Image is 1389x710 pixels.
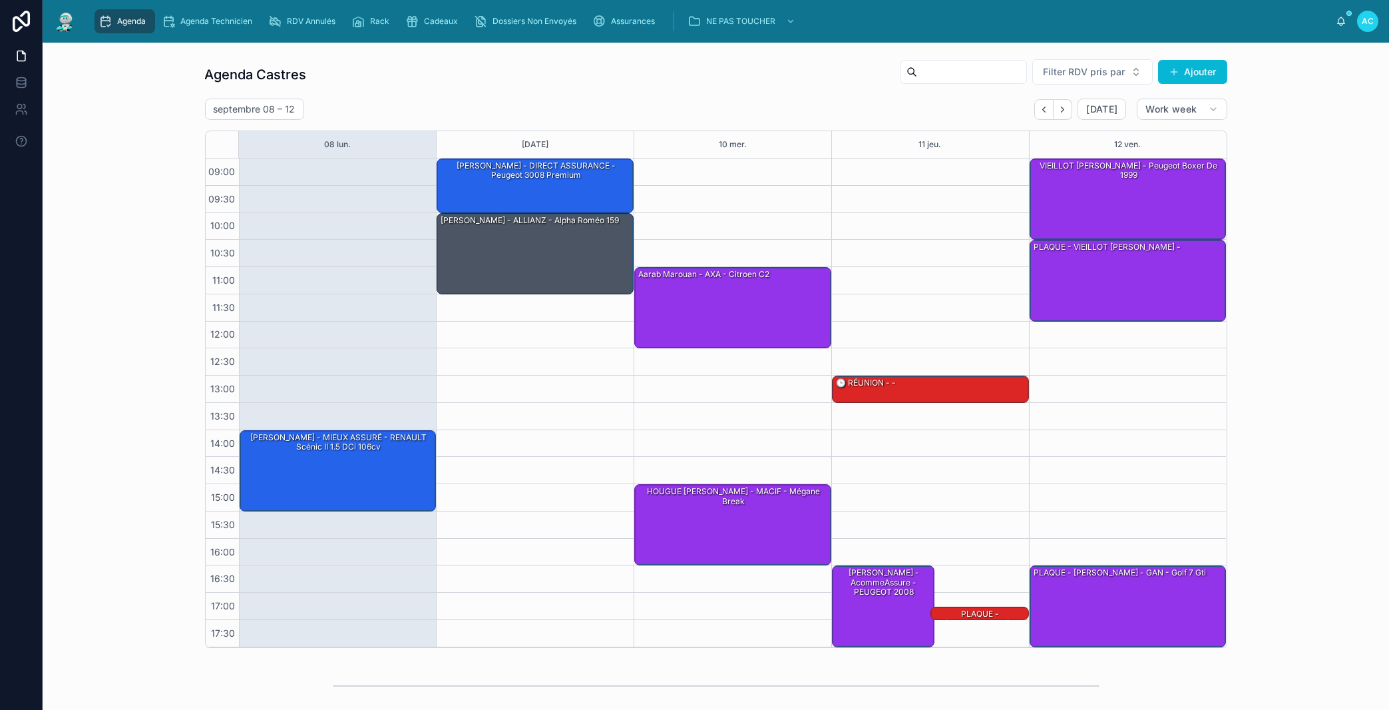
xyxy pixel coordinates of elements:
[208,600,239,611] span: 17:00
[437,214,633,294] div: [PERSON_NAME] - ALLIANZ - alpha Roméo 159
[1086,103,1117,115] span: [DATE]
[347,9,399,33] a: Rack
[210,274,239,286] span: 11:00
[588,9,664,33] a: Assurances
[1114,131,1141,158] button: 12 ven.
[208,492,239,503] span: 15:00
[208,464,239,476] span: 14:30
[1030,159,1226,239] div: VIEILLOT [PERSON_NAME] - Peugeot boxer de 1999
[1054,99,1072,120] button: Next
[637,486,830,508] div: HOUGUE [PERSON_NAME] - MACIF - Mégane break
[324,131,351,158] button: 08 lun.
[117,16,146,27] span: Agenda
[180,16,252,27] span: Agenda Technicien
[470,9,586,33] a: Dossiers Non Envoyés
[240,431,436,511] div: [PERSON_NAME] - MIEUX ASSURÉ - RENAULT Scénic II 1.5 dCi 106cv
[264,9,345,33] a: RDV Annulés
[206,193,239,204] span: 09:30
[719,131,747,158] button: 10 mer.
[835,567,933,598] div: [PERSON_NAME] - AcommeAssure - PEUGEOT 2008
[1158,60,1227,84] button: Ajouter
[1362,16,1374,27] span: AC
[1032,241,1182,253] div: PLAQUE - VIEILLOT [PERSON_NAME] -
[684,9,802,33] a: NE PAS TOUCHER
[1032,160,1225,182] div: VIEILLOT [PERSON_NAME] - Peugeot boxer de 1999
[88,7,1336,36] div: scrollable content
[424,16,458,27] span: Cadeaux
[214,103,296,116] h2: septembre 08 – 12
[208,383,239,394] span: 13:00
[439,214,620,226] div: [PERSON_NAME] - ALLIANZ - alpha Roméo 159
[206,166,239,177] span: 09:00
[401,9,467,33] a: Cadeaux
[1030,240,1226,320] div: PLAQUE - VIEILLOT [PERSON_NAME] -
[158,9,262,33] a: Agenda Technicien
[208,519,239,530] span: 15:30
[437,159,633,212] div: [PERSON_NAME] - DIRECT ASSURANCE - Peugeot 3008 premium
[287,16,335,27] span: RDV Annulés
[242,432,435,454] div: [PERSON_NAME] - MIEUX ASSURÉ - RENAULT Scénic II 1.5 dCi 106cv
[1030,566,1226,646] div: PLAQUE - [PERSON_NAME] - GAN - Golf 7 gti
[493,16,576,27] span: Dossiers Non Envoyés
[208,627,239,639] span: 17:30
[210,302,239,313] span: 11:30
[208,247,239,258] span: 10:30
[611,16,655,27] span: Assurances
[833,566,934,646] div: [PERSON_NAME] - AcommeAssure - PEUGEOT 2008
[706,16,775,27] span: NE PAS TOUCHER
[1034,99,1054,120] button: Back
[1032,567,1207,579] div: PLAQUE - [PERSON_NAME] - GAN - Golf 7 gti
[833,376,1028,402] div: 🕒 RÉUNION - -
[1032,59,1153,85] button: Select Button
[635,485,831,565] div: HOUGUE [PERSON_NAME] - MACIF - Mégane break
[1078,99,1126,120] button: [DATE]
[919,131,942,158] button: 11 jeu.
[835,377,897,389] div: 🕒 RÉUNION - -
[635,268,831,348] div: Aarab Marouan - AXA - Citroen C2
[439,160,632,182] div: [PERSON_NAME] - DIRECT ASSURANCE - Peugeot 3008 premium
[208,328,239,340] span: 12:00
[933,608,1028,649] div: PLAQUE - [PERSON_NAME] - DIRECT ASSURANCE - Skoda octavia
[208,356,239,367] span: 12:30
[1145,103,1197,115] span: Work week
[208,546,239,557] span: 16:00
[931,607,1028,621] div: PLAQUE - [PERSON_NAME] - DIRECT ASSURANCE - Skoda octavia
[95,9,155,33] a: Agenda
[53,11,77,32] img: App logo
[1044,65,1125,79] span: Filter RDV pris par
[370,16,389,27] span: Rack
[208,438,239,449] span: 14:00
[1137,99,1227,120] button: Work week
[208,410,239,422] span: 13:30
[637,268,771,280] div: Aarab Marouan - AXA - Citroen C2
[205,65,307,84] h1: Agenda Castres
[522,131,548,158] button: [DATE]
[208,220,239,231] span: 10:00
[208,573,239,584] span: 16:30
